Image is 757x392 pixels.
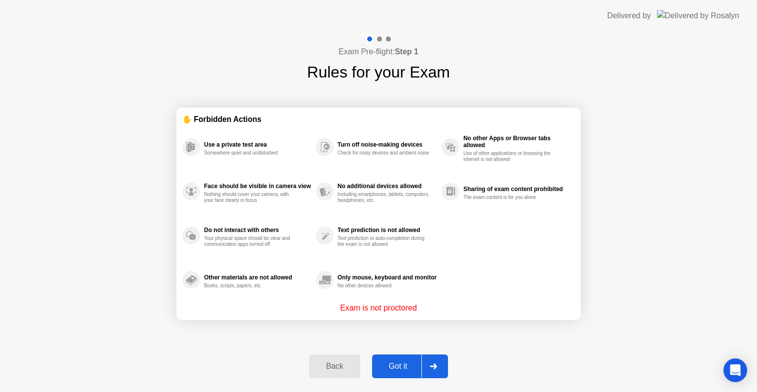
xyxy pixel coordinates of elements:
div: Use of other applications or browsing the internet is not allowed [463,151,556,162]
div: No additional devices allowed [338,183,437,190]
div: Nothing should cover your camera, with your face clearly in focus [204,192,297,203]
div: Somewhere quiet and undisturbed [204,150,297,156]
div: Check for noisy devices and ambient noise [338,150,431,156]
div: Face should be visible in camera view [204,183,311,190]
div: Do not interact with others [204,227,311,234]
div: Only mouse, keyboard and monitor [338,274,437,281]
p: Exam is not proctored [340,302,417,314]
div: Text prediction or auto-completion during the exam is not allowed [338,235,431,247]
div: The exam content is for you alone [463,195,556,200]
div: No other devices allowed [338,283,431,289]
button: Got it [372,354,448,378]
img: Delivered by Rosalyn [657,10,739,21]
div: Sharing of exam content prohibited [463,186,570,193]
b: Step 1 [395,47,418,56]
div: Open Intercom Messenger [723,358,747,382]
div: Your physical space should be clear and communication apps turned off [204,235,297,247]
div: No other Apps or Browser tabs allowed [463,135,570,149]
div: Back [312,362,357,371]
div: Delivered by [607,10,651,22]
div: Books, scripts, papers, etc [204,283,297,289]
div: Use a private test area [204,141,311,148]
div: ✋ Forbidden Actions [182,114,575,125]
div: Other materials are not allowed [204,274,311,281]
h1: Rules for your Exam [307,60,450,84]
div: Got it [375,362,421,371]
div: Text prediction is not allowed [338,227,437,234]
div: Turn off noise-making devices [338,141,437,148]
button: Back [309,354,360,378]
div: Including smartphones, tablets, computers, headphones, etc. [338,192,431,203]
h4: Exam Pre-flight: [339,46,418,58]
